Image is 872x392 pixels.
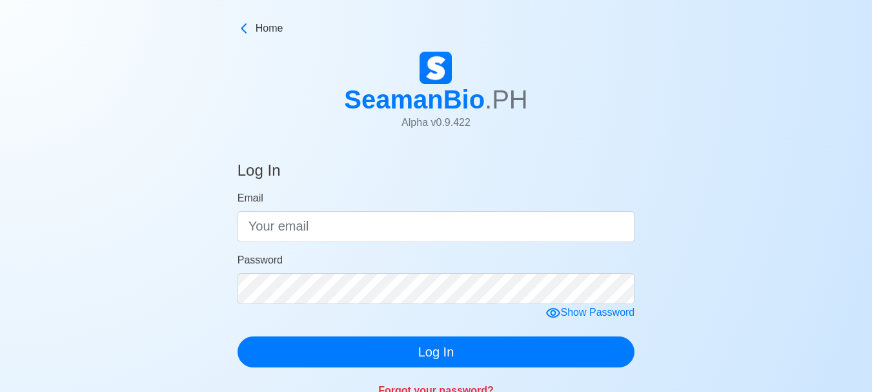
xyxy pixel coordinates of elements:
div: Show Password [545,305,635,321]
span: Email [238,192,263,203]
button: Log In [238,336,635,367]
p: Alpha v 0.9.422 [344,115,528,130]
h4: Log In [238,161,281,185]
a: SeamanBio.PHAlpha v0.9.422 [344,52,528,141]
img: Logo [420,52,452,84]
h1: SeamanBio [344,84,528,115]
a: Home [238,21,635,36]
span: Password [238,254,283,265]
span: .PH [485,85,528,114]
input: Your email [238,211,635,242]
span: Home [256,21,283,36]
